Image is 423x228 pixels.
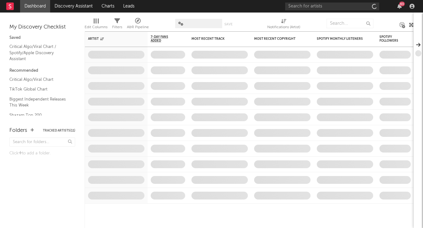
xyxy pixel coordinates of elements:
[254,37,301,41] div: Most Recent Copyright
[9,76,69,83] a: Critical Algo/Viral Chart
[267,23,300,31] div: Notifications (Artist)
[9,34,75,42] div: Saved
[9,43,69,62] a: Critical Algo/Viral Chart / Spotify/Apple Discovery Assistant
[9,127,27,134] div: Folders
[85,23,107,31] div: Edit Columns
[285,3,379,10] input: Search for artists
[85,16,107,34] div: Edit Columns
[399,2,405,6] div: 63
[267,16,300,34] div: Notifications (Artist)
[9,67,75,75] div: Recommended
[9,86,69,93] a: TikTok Global Chart
[43,129,75,132] button: Tracked Artists(11)
[191,37,238,41] div: Most Recent Track
[112,23,122,31] div: Filters
[326,19,373,28] input: Search...
[127,16,149,34] div: A&R Pipeline
[379,35,401,43] div: Spotify Followers
[9,112,69,119] a: Shazam Top 200
[9,23,75,31] div: My Discovery Checklist
[112,16,122,34] div: Filters
[224,23,232,26] button: Save
[397,4,402,9] button: 63
[9,96,69,109] a: Biggest Independent Releases This Week
[127,23,149,31] div: A&R Pipeline
[9,150,75,157] div: Click to add a folder.
[317,37,364,41] div: Spotify Monthly Listeners
[88,37,135,41] div: Artist
[9,137,75,147] input: Search for folders...
[151,35,176,43] span: 7-Day Fans Added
